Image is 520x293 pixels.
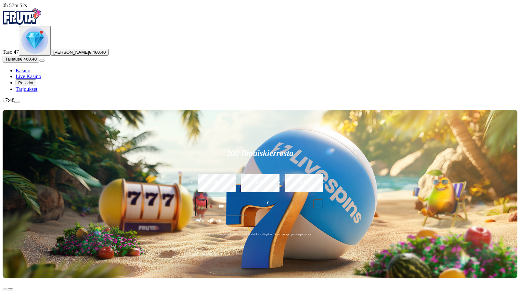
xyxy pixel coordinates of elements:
span: Taso 47 [3,49,19,55]
button: Talletusplus icon€ 460.40 [3,56,39,63]
nav: Primary [3,8,517,92]
a: Fruta [3,20,42,26]
label: €50 [196,173,237,192]
button: minus icon [198,199,207,208]
a: Kasino [16,68,30,73]
a: Live Kasino [16,74,41,79]
button: menu [14,101,19,103]
button: plus icon [313,199,322,208]
img: Fruta [3,8,42,25]
span: € 460.40 [89,50,106,55]
span: user session time [3,3,27,8]
span: € 460.40 [20,57,37,62]
span: Talletus [5,57,20,62]
span: € [200,217,202,221]
span: Palkkiot [18,80,33,85]
label: €250 [283,173,324,192]
img: level unlocked [21,27,48,54]
button: [PERSON_NAME]€ 460.40 [51,49,109,56]
a: Tarjoukset [16,86,37,92]
button: level unlocked [19,26,51,56]
label: €150 [240,173,280,192]
span: 17:48 [3,97,14,103]
button: Talleta ja pelaa [195,217,325,230]
button: menu [39,60,45,62]
button: next slide [8,288,13,290]
span: Talleta ja pelaa [197,218,225,230]
nav: Main menu [3,68,517,92]
span: € [267,200,269,206]
span: [PERSON_NAME] [53,50,89,55]
button: Palkkiot [16,79,36,86]
button: prev slide [3,288,8,290]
